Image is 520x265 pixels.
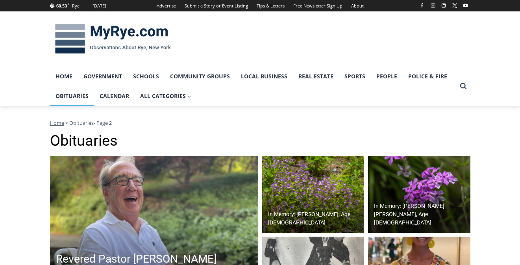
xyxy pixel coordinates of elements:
h2: In Memory: [PERSON_NAME] [PERSON_NAME], Age [DEMOGRAPHIC_DATA] [374,202,468,227]
button: View Search Form [456,79,470,93]
a: Instagram [428,1,438,10]
a: Sports [339,67,371,86]
img: (PHOTO: Kim Eierman of EcoBeneficial designed and oversaw the installation of native plant beds f... [262,156,365,233]
a: All Categories [135,86,197,106]
h1: Obituaries [50,132,470,150]
a: People [371,67,403,86]
a: Facebook [417,1,427,10]
a: In Memory: [PERSON_NAME], Age [DEMOGRAPHIC_DATA] [262,156,365,233]
img: (PHOTO: Kim Eierman of EcoBeneficial designed and oversaw the installation of native plant beds f... [368,156,470,233]
span: Obituaries [69,119,94,126]
a: YouTube [461,1,470,10]
a: X [450,1,459,10]
div: - Page 2 [50,119,470,127]
a: Real Estate [293,67,339,86]
a: Police & Fire [403,67,453,86]
span: 60.53 [56,3,67,9]
a: Local Business [235,67,293,86]
a: Government [78,67,128,86]
a: In Memory: [PERSON_NAME] [PERSON_NAME], Age [DEMOGRAPHIC_DATA] [368,156,470,233]
h2: In Memory: [PERSON_NAME], Age [DEMOGRAPHIC_DATA] [268,210,363,227]
a: Calendar [94,86,135,106]
span: > [65,119,68,126]
span: All Categories [140,92,191,100]
span: F [68,2,70,6]
nav: Primary Navigation [50,67,456,106]
a: Community Groups [165,67,235,86]
a: Home [50,67,78,86]
nav: Breadcrumbs [50,119,470,127]
img: MyRye.com [50,19,176,59]
div: Rye [72,2,80,9]
a: Schools [128,67,165,86]
a: Obituaries [50,86,94,106]
a: Home [50,119,64,126]
div: [DATE] [93,2,106,9]
a: Linkedin [439,1,448,10]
